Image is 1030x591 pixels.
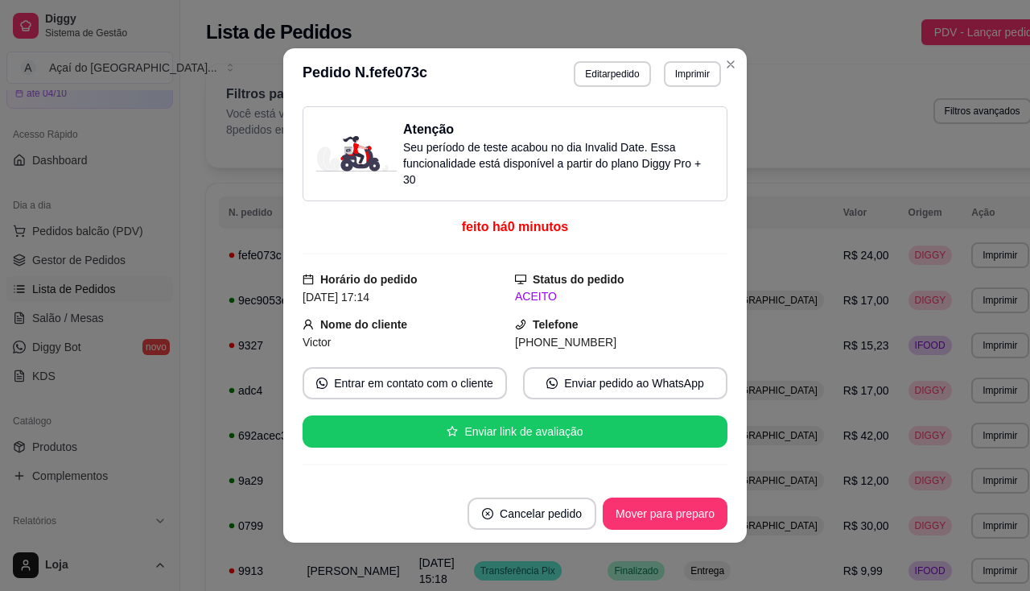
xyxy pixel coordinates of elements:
span: whats-app [316,378,328,389]
button: whats-appEnviar pedido ao WhatsApp [523,367,727,399]
span: user [303,319,314,330]
strong: Status do pedido [533,273,624,286]
span: feito há 0 minutos [462,220,568,234]
strong: Nome do cliente [320,318,407,331]
p: Seu período de teste acabou no dia Invalid Date . Essa funcionalidade está disponível a partir do... [403,139,714,188]
strong: Telefone [533,318,579,331]
span: Victor [303,336,332,349]
span: [DATE] 17:14 [303,291,369,304]
button: Editarpedido [574,61,650,87]
button: starEnviar link de avaliação [303,415,727,448]
span: star [447,426,458,437]
span: calendar [303,274,314,285]
img: delivery-image [316,136,397,172]
h3: Pedido N. fefe073c [303,61,427,87]
span: close-circle [482,508,493,519]
div: ACEITO [515,288,727,305]
button: Mover para preparo [603,498,727,530]
span: [PHONE_NUMBER] [515,336,616,349]
button: Close [718,52,744,77]
div: ENTREGA [325,475,380,492]
button: close-circleCancelar pedido [468,498,596,530]
span: desktop [515,274,526,285]
h3: Atenção [403,120,714,139]
button: whats-appEntrar em contato com o cliente [303,367,507,399]
span: whats-app [546,378,558,389]
span: phone [515,319,526,330]
button: Imprimir [664,61,721,87]
strong: Horário do pedido [320,273,418,286]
